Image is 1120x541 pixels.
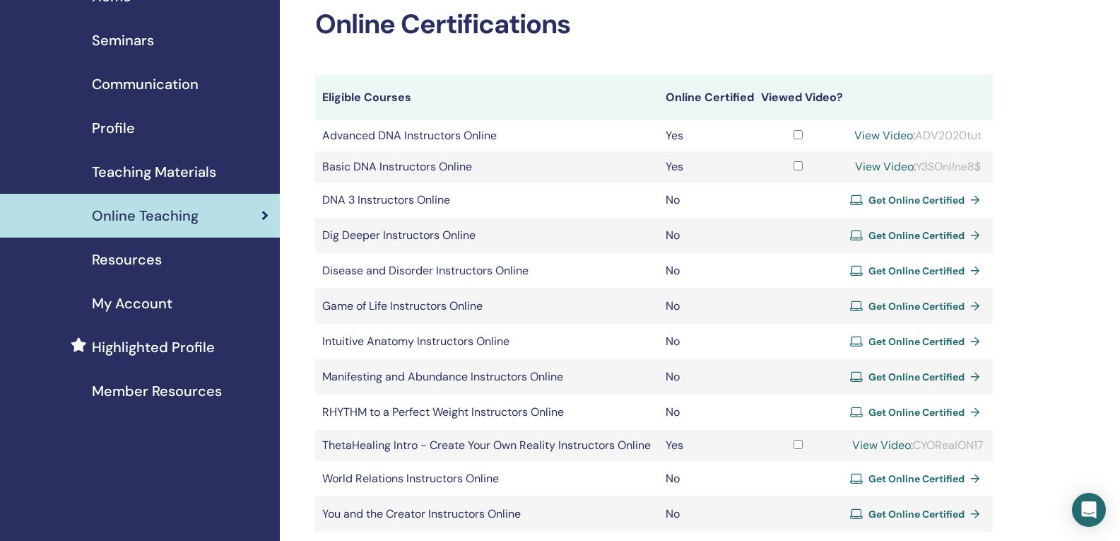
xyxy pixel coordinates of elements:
[659,359,754,395] td: No
[315,289,658,324] td: Game of Life Instructors Online
[868,300,965,313] span: Get Online Certified
[850,127,986,144] div: ADV2020tut
[659,151,754,182] td: Yes
[868,406,965,419] span: Get Online Certified
[852,438,913,453] a: View Video:
[315,151,658,182] td: Basic DNA Instructors Online
[659,324,754,359] td: No
[315,359,658,395] td: Manifesting and Abundance Instructors Online
[659,461,754,496] td: No
[659,430,754,461] td: Yes
[659,289,754,324] td: No
[92,293,172,314] span: My Account
[850,158,986,175] div: Y3SOnl!ne8$
[659,253,754,289] td: No
[850,468,986,489] a: Get Online Certified
[850,296,986,317] a: Get Online Certified
[92,117,135,139] span: Profile
[315,218,658,253] td: Dig Deeper Instructors Online
[92,161,216,182] span: Teaching Materials
[868,335,965,348] span: Get Online Certified
[868,371,965,383] span: Get Online Certified
[850,331,986,352] a: Get Online Certified
[315,253,658,289] td: Disease and Disorder Instructors Online
[315,461,658,496] td: World Relations Instructors Online
[92,249,162,270] span: Resources
[92,74,199,95] span: Communication
[315,324,658,359] td: Intuitive Anatomy Instructors Online
[854,128,915,143] a: View Video:
[868,472,965,485] span: Get Online Certified
[315,395,658,430] td: RHYTHM to a Perfect Weight Instructors Online
[315,8,993,41] h2: Online Certifications
[659,218,754,253] td: No
[850,402,986,423] a: Get Online Certified
[315,182,658,218] td: DNA 3 Instructors Online
[659,75,754,120] th: Online Certified
[850,225,986,246] a: Get Online Certified
[754,75,843,120] th: Viewed Video?
[659,395,754,430] td: No
[92,337,215,358] span: Highlighted Profile
[850,504,986,525] a: Get Online Certified
[868,194,965,206] span: Get Online Certified
[92,380,222,402] span: Member Resources
[659,120,754,151] td: Yes
[92,30,154,51] span: Seminars
[659,182,754,218] td: No
[315,430,658,461] td: ThetaHealing Intro - Create Your Own Reality Instructors Online
[850,366,986,388] a: Get Online Certified
[315,120,658,151] td: Advanced DNA Instructors Online
[850,190,986,211] a: Get Online Certified
[315,496,658,532] td: You and the Creator Instructors Online
[1072,493,1106,527] div: Open Intercom Messenger
[868,264,965,277] span: Get Online Certified
[315,75,658,120] th: Eligible Courses
[855,159,916,174] a: View Video:
[868,508,965,520] span: Get Online Certified
[850,260,986,281] a: Get Online Certified
[868,229,965,242] span: Get Online Certified
[850,437,986,454] div: CYORealON17
[92,205,199,226] span: Online Teaching
[659,496,754,532] td: No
